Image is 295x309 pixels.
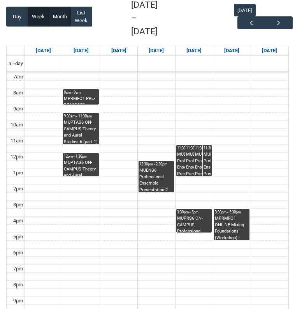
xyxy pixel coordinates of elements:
[260,46,279,55] a: Go to September 20, 2025
[12,73,25,81] div: 7am
[177,151,193,176] div: MUENS6 Professional Ensemble Presentation 2 REHEARSAL [DATE] 11:30am | Ensemble Room 2 ([GEOGRAPH...
[64,114,98,119] div: 9:30am - 11:30am
[177,210,211,215] div: 3:30pm - 5pm
[186,146,202,151] div: 11:30am - 1:30pm
[28,7,49,27] button: Week
[265,16,293,29] button: Next Week
[64,96,98,104] div: MPRMFO1 PRE-RECORDED VIDEO Mixing Foundations (Lecture/Tut) | Online | [PERSON_NAME]
[195,146,211,151] div: 11:30am - 1:30pm
[64,154,98,159] div: 12pm - 1:30pm
[147,46,165,55] a: Go to September 17, 2025
[215,210,249,215] div: 3:30pm - 5:30pm
[12,265,25,273] div: 7pm
[12,201,25,209] div: 3pm
[64,160,98,176] div: MUPTAS6 ON-CAMPUS Theory and Aural Studies 6 (part 2) G1 | Room 105 ([GEOGRAPHIC_DATA].) (capacit...
[237,16,265,29] button: Previous Week
[185,46,203,55] a: Go to September 18, 2025
[110,46,128,55] a: Go to September 16, 2025
[139,162,173,167] div: 12:30pm - 2:30pm
[12,105,25,113] div: 9am
[9,137,25,145] div: 11am
[12,249,25,257] div: 6pm
[204,146,211,151] div: 11:30am - 1:30pm
[12,217,25,225] div: 4pm
[177,146,193,151] div: 11:30am - 1:30pm
[9,121,25,129] div: 10am
[12,281,25,289] div: 8pm
[12,185,25,193] div: 2pm
[12,89,25,97] div: 8am
[72,46,90,55] a: Go to September 15, 2025
[195,151,211,176] div: MUENS6 Professional Ensemble Presentation 2 REHEARSAL [DATE] 11:30am | Studio A ([GEOGRAPHIC_DATA...
[223,46,241,55] a: Go to September 19, 2025
[70,7,92,27] button: List Week
[12,233,25,241] div: 5pm
[12,297,25,305] div: 9pm
[234,4,256,16] button: [DATE]
[12,169,25,177] div: 1pm
[215,215,249,240] div: MPRMFO1 ONLINE Mixing Foundations (Workshop) | Online | [PERSON_NAME]
[64,119,98,144] div: MUPTAS6 ON-CAMPUS Theory and Aural Studies 6 (part 1) G1 | Room 105 ([GEOGRAPHIC_DATA].) (capacit...
[139,167,173,192] div: MUENS6 Professional Ensemble Presentation 2 FORUM WED 12:30 | [GEOGRAPHIC_DATA] ([GEOGRAPHIC_DATA...
[6,7,28,27] button: Day
[186,151,202,176] div: MUENS6 Professional Ensemble Presentation 2 REHEARSAL [DATE] 11:30am | Ensemble Room 7 ([GEOGRAPH...
[204,151,211,176] div: MUENS6 Professional Ensemble Presentation 2 REHEARSAL [DATE] 11:30am | [GEOGRAPHIC_DATA] ([GEOGRA...
[34,46,53,55] a: Go to September 14, 2025
[9,153,25,161] div: 12pm
[64,90,98,95] div: 8am - 9am
[177,215,211,232] div: MUPRS6 ON-CAMPUS Professional Presentation 2 VOCAL WORKSHOP THU 3:30 | Studio A ([GEOGRAPHIC_DATA...
[49,7,71,27] button: Month
[7,60,25,67] span: all-day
